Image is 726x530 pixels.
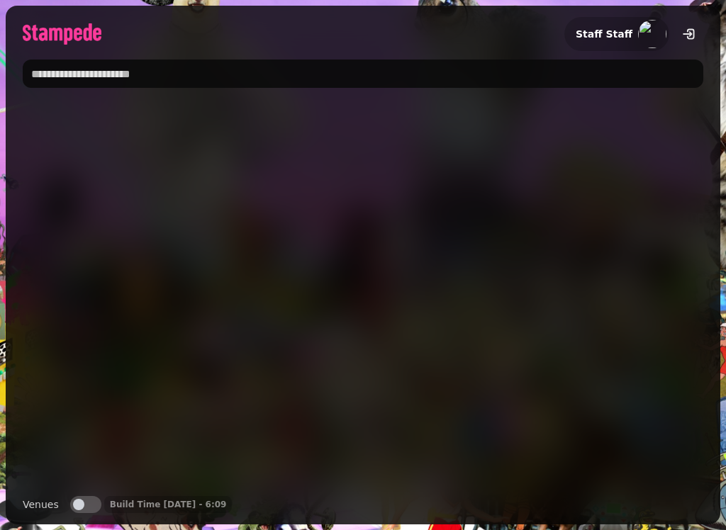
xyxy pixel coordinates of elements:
h2: Staff Staff [576,27,632,41]
img: aHR0cHM6Ly93d3cuZ3JhdmF0YXIuY29tL2F2YXRhci9lOGUxYzE3MGEwZjIwZTQzMjgyNzc1OWQyODkwZTcwYz9zPTE1MCZkP... [638,20,666,48]
img: logo [23,23,101,45]
label: Venues [23,496,59,513]
p: Build Time [DATE] - 6:09 [110,499,227,510]
button: logout [675,20,703,48]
